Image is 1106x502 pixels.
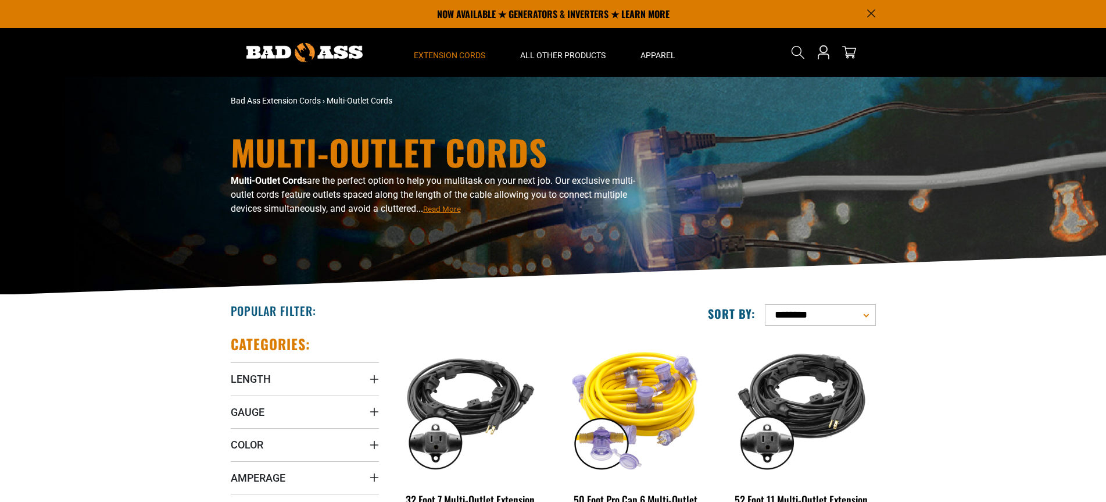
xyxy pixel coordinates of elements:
[231,372,271,386] span: Length
[520,50,606,60] span: All Other Products
[414,50,485,60] span: Extension Cords
[231,396,379,428] summary: Gauge
[231,438,263,451] span: Color
[231,335,311,353] h2: Categories:
[563,341,709,475] img: yellow
[323,96,325,105] span: ›
[231,175,635,214] span: are the perfect option to help you multitask on your next job. Our exclusive multi-outlet cords f...
[327,96,392,105] span: Multi-Outlet Cords
[246,43,363,62] img: Bad Ass Extension Cords
[231,428,379,461] summary: Color
[231,461,379,494] summary: Amperage
[231,471,285,485] span: Amperage
[231,405,264,419] span: Gauge
[708,306,756,321] label: Sort by:
[231,175,307,186] b: Multi-Outlet Cords
[640,50,675,60] span: Apparel
[231,362,379,395] summary: Length
[789,43,807,62] summary: Search
[396,28,503,77] summary: Extension Cords
[397,341,543,475] img: black
[231,95,655,107] nav: breadcrumbs
[423,205,461,213] span: Read More
[623,28,693,77] summary: Apparel
[503,28,623,77] summary: All Other Products
[231,134,655,169] h1: Multi-Outlet Cords
[728,341,875,475] img: black
[231,96,321,105] a: Bad Ass Extension Cords
[231,303,316,318] h2: Popular Filter:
